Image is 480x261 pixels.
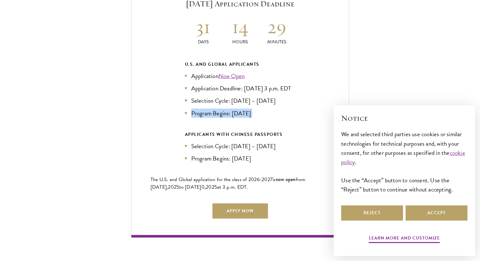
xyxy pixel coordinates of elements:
span: , [204,183,206,191]
a: Now Open [218,71,245,81]
span: 7 [270,176,273,183]
span: is [273,176,276,183]
li: Program Begins: [DATE] [185,154,295,163]
span: 5 [214,183,217,191]
h2: 29 [258,15,295,39]
div: APPLICANTS WITH CHINESE PASSPORTS [185,130,295,138]
span: -202 [260,176,270,183]
li: Application [185,71,295,81]
li: Selection Cycle: [DATE] – [DATE] [185,142,295,151]
button: Accept [406,205,467,221]
span: 6 [257,176,260,183]
li: Application Deadline: [DATE] 3 p.m. EDT [185,84,295,93]
button: Reject [341,205,403,221]
button: Learn more and customize [369,234,440,244]
li: Program Begins: [DATE] [185,109,295,118]
li: Selection Cycle: [DATE] – [DATE] [185,96,295,105]
p: Days [185,39,222,45]
a: Apply Now [212,203,268,219]
span: The U.S. and Global application for the class of 202 [151,176,257,183]
h2: Notice [341,113,467,124]
div: We and selected third parties use cookies or similar technologies for technical purposes and, wit... [341,130,467,194]
span: 202 [168,183,176,191]
span: to [DATE] [179,183,201,191]
span: at 3 p.m. EDT. [217,183,248,191]
span: now open [276,176,296,183]
div: U.S. and Global Applicants [185,60,295,68]
span: from [DATE], [151,176,305,191]
h2: 31 [185,15,222,39]
h2: 14 [222,15,258,39]
span: 202 [206,183,214,191]
span: 5 [176,183,179,191]
span: 0 [201,183,204,191]
p: Hours [222,39,258,45]
p: Minutes [258,39,295,45]
a: cookie policy [341,148,465,167]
